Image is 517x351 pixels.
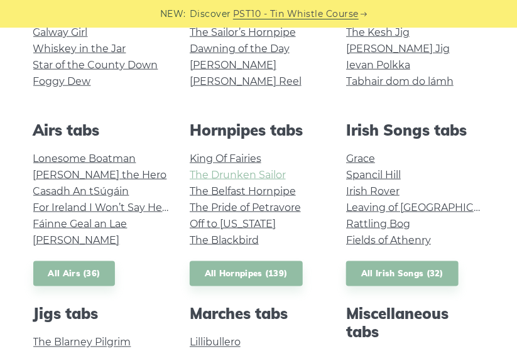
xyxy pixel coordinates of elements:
[190,169,286,181] a: The Drunken Sailor
[346,261,459,287] a: All Irish Songs (32)
[33,202,200,213] a: For Ireland I Won’t Say Her Name
[33,261,116,287] a: All Airs (36)
[346,121,484,139] h2: Irish Songs tabs
[346,234,431,246] a: Fields of Athenry
[190,59,276,71] a: [PERSON_NAME]
[190,218,276,230] a: Off to [US_STATE]
[190,43,290,55] a: Dawning of the Day
[346,305,484,342] h2: Miscellaneous tabs
[190,305,327,323] h2: Marches tabs
[190,185,296,197] a: The Belfast Hornpipe
[346,218,410,230] a: Rattling Bog
[190,153,261,165] a: King Of Fairies
[346,185,400,197] a: Irish Rover
[33,305,171,323] h2: Jigs tabs
[33,169,167,181] a: [PERSON_NAME] the Hero
[190,337,241,348] a: Lillibullero
[33,43,126,55] a: Whiskey in the Jar
[33,337,131,348] a: The Blarney Pilgrim
[33,153,136,165] a: Lonesome Boatman
[190,7,231,21] span: Discover
[160,7,186,21] span: NEW:
[33,234,120,246] a: [PERSON_NAME]
[346,43,450,55] a: [PERSON_NAME] Jig
[33,121,171,139] h2: Airs tabs
[33,75,91,87] a: Foggy Dew
[233,7,359,21] a: PST10 - Tin Whistle Course
[190,26,296,38] a: The Sailor’s Hornpipe
[346,153,375,165] a: Grace
[190,121,327,139] h2: Hornpipes tabs
[33,26,88,38] a: Galway Girl
[190,75,302,87] a: [PERSON_NAME] Reel
[33,218,128,230] a: Fáinne Geal an Lae
[346,75,454,87] a: Tabhair dom do lámh
[190,202,301,213] a: The Pride of Petravore
[33,185,129,197] a: Casadh An tSúgáin
[346,169,401,181] a: Spancil Hill
[33,59,158,71] a: Star of the County Down
[346,202,508,213] a: Leaving of [GEOGRAPHIC_DATA]
[346,59,410,71] a: Ievan Polkka
[190,234,259,246] a: The Blackbird
[346,26,410,38] a: The Kesh Jig
[190,261,303,287] a: All Hornpipes (139)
